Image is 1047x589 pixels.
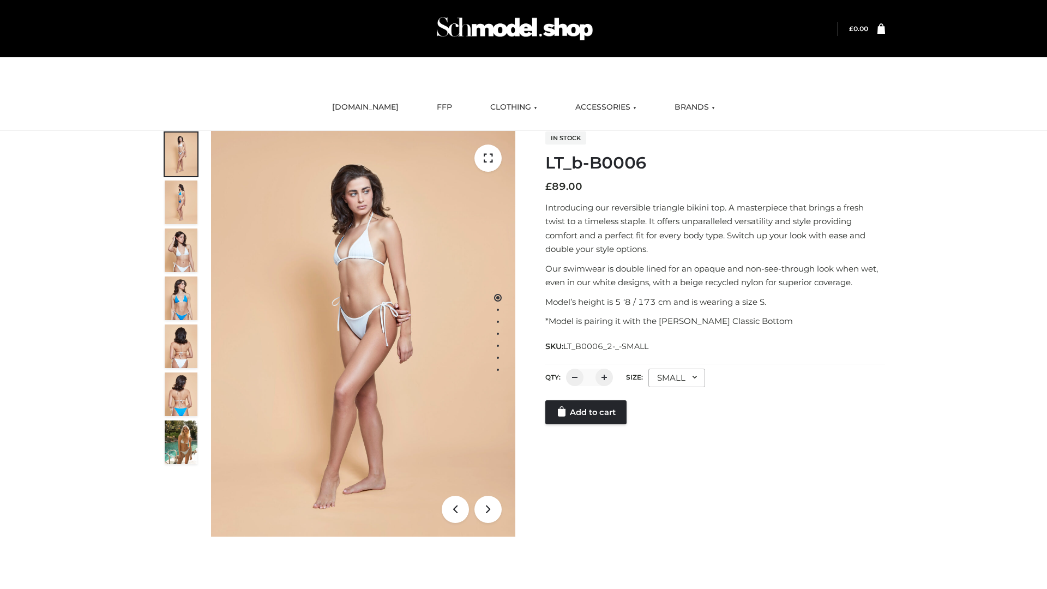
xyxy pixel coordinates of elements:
p: Introducing our reversible triangle bikini top. A masterpiece that brings a fresh twist to a time... [545,201,885,256]
label: Size: [626,373,643,381]
span: LT_B0006_2-_-SMALL [563,341,648,351]
span: £ [545,181,552,193]
img: ArielClassicBikiniTop_CloudNine_AzureSky_OW114ECO_1 [211,131,515,537]
a: £0.00 [849,25,868,33]
p: Model’s height is 5 ‘8 / 173 cm and is wearing a size S. [545,295,885,309]
span: SKU: [545,340,649,353]
img: ArielClassicBikiniTop_CloudNine_AzureSky_OW114ECO_4-scaled.jpg [165,277,197,320]
a: Add to cart [545,400,627,424]
img: Arieltop_CloudNine_AzureSky2.jpg [165,420,197,464]
img: Schmodel Admin 964 [433,7,597,50]
a: BRANDS [666,95,723,119]
img: ArielClassicBikiniTop_CloudNine_AzureSky_OW114ECO_1-scaled.jpg [165,133,197,176]
img: ArielClassicBikiniTop_CloudNine_AzureSky_OW114ECO_3-scaled.jpg [165,229,197,272]
label: QTY: [545,373,561,381]
bdi: 89.00 [545,181,582,193]
h1: LT_b-B0006 [545,153,885,173]
img: ArielClassicBikiniTop_CloudNine_AzureSky_OW114ECO_8-scaled.jpg [165,372,197,416]
span: £ [849,25,853,33]
img: ArielClassicBikiniTop_CloudNine_AzureSky_OW114ECO_2-scaled.jpg [165,181,197,224]
a: ACCESSORIES [567,95,645,119]
img: ArielClassicBikiniTop_CloudNine_AzureSky_OW114ECO_7-scaled.jpg [165,324,197,368]
div: SMALL [648,369,705,387]
bdi: 0.00 [849,25,868,33]
span: In stock [545,131,586,145]
p: Our swimwear is double lined for an opaque and non-see-through look when wet, even in our white d... [545,262,885,290]
a: FFP [429,95,460,119]
a: CLOTHING [482,95,545,119]
a: [DOMAIN_NAME] [324,95,407,119]
p: *Model is pairing it with the [PERSON_NAME] Classic Bottom [545,314,885,328]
